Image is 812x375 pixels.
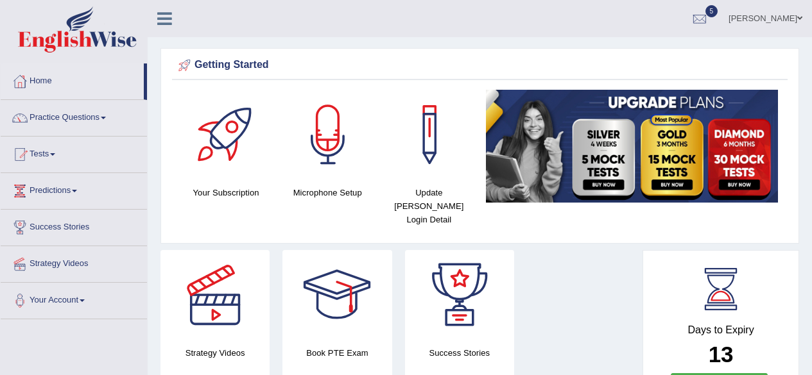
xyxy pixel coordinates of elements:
h4: Success Stories [405,346,514,360]
h4: Microphone Setup [283,186,372,199]
a: Home [1,63,144,96]
h4: Update [PERSON_NAME] Login Detail [384,186,473,226]
a: Tests [1,137,147,169]
h4: Book PTE Exam [282,346,392,360]
div: Getting Started [175,56,784,75]
h4: Strategy Videos [160,346,270,360]
a: Your Account [1,283,147,315]
a: Predictions [1,173,147,205]
span: 5 [705,5,718,17]
h4: Days to Expiry [657,324,784,336]
b: 13 [709,342,734,367]
a: Success Stories [1,210,147,242]
h4: Your Subscription [182,186,270,199]
img: small5.jpg [486,90,778,203]
a: Strategy Videos [1,246,147,278]
a: Practice Questions [1,100,147,132]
